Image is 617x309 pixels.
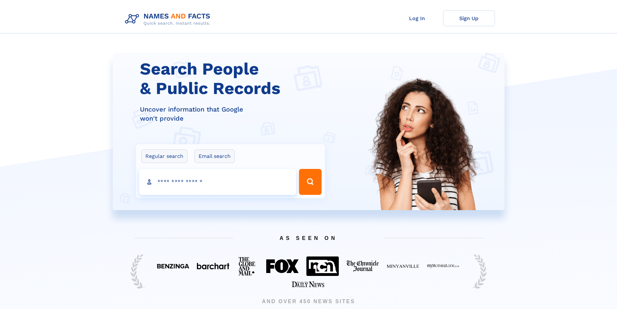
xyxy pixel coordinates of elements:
[299,169,322,195] button: Search Button
[237,256,258,277] img: Featured on The Globe And Mail
[364,76,484,243] img: Search People and Public records
[292,281,324,287] img: Featured on Starkville Daily News
[124,298,493,305] span: AND OVER 450 NEWS SITES
[197,263,229,269] img: Featured on BarChart
[141,149,188,163] label: Regular search
[266,259,299,273] img: Featured on FOX 40
[306,256,339,276] img: Featured on NCN
[140,59,329,98] h1: Search People & Public Records
[347,260,379,272] img: Featured on The Chronicle Journal
[194,149,235,163] label: Email search
[443,10,495,26] a: Sign Up
[427,264,459,268] img: Featured on My Mother Lode
[391,10,443,26] a: Log In
[387,264,419,268] img: Featured on Minyanville
[139,169,296,195] input: search input
[124,227,493,249] span: AS SEEN ON
[140,105,329,123] div: Uncover information that Google won't provide
[122,10,216,28] img: Logo Names and Facts
[157,264,189,268] img: Featured on Benzinga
